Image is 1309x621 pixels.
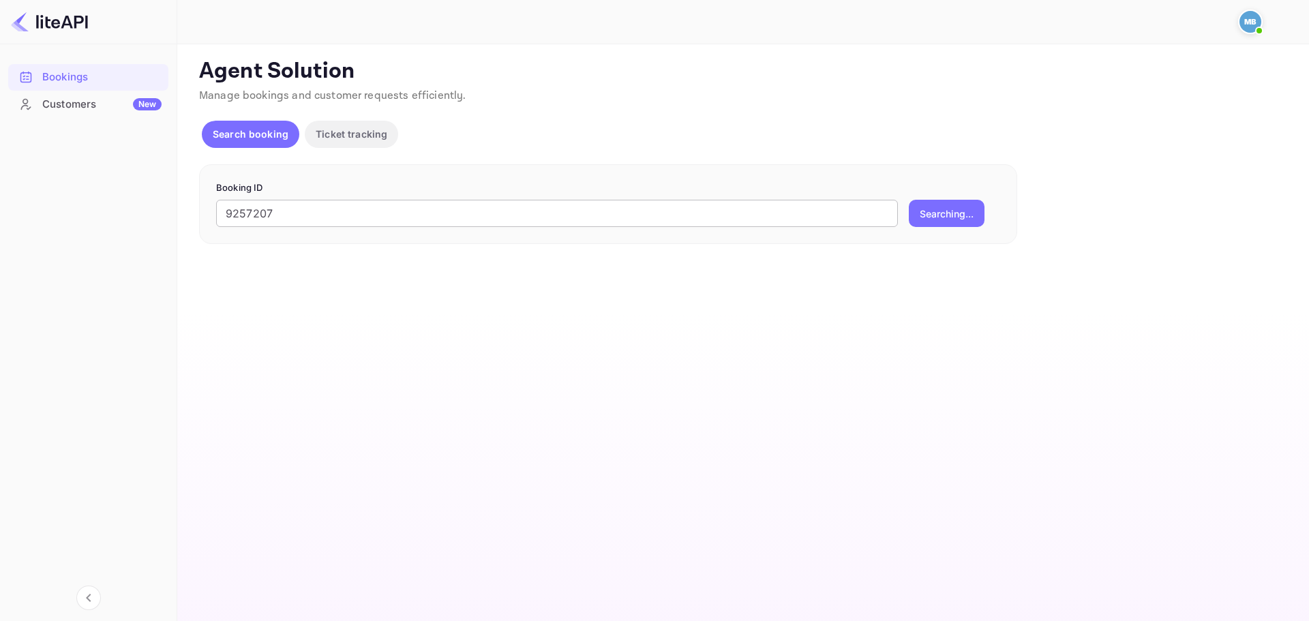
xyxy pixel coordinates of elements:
a: CustomersNew [8,91,168,117]
a: Bookings [8,64,168,89]
span: Manage bookings and customer requests efficiently. [199,89,466,103]
div: Customers [42,97,162,112]
p: Ticket tracking [316,127,387,141]
input: Enter Booking ID (e.g., 63782194) [216,200,898,227]
p: Search booking [213,127,288,141]
div: New [133,98,162,110]
div: CustomersNew [8,91,168,118]
p: Agent Solution [199,58,1284,85]
p: Booking ID [216,181,1000,195]
div: Bookings [8,64,168,91]
img: Mohcine Belkhir [1239,11,1261,33]
img: LiteAPI logo [11,11,88,33]
button: Searching... [909,200,984,227]
div: Bookings [42,70,162,85]
button: Collapse navigation [76,586,101,610]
